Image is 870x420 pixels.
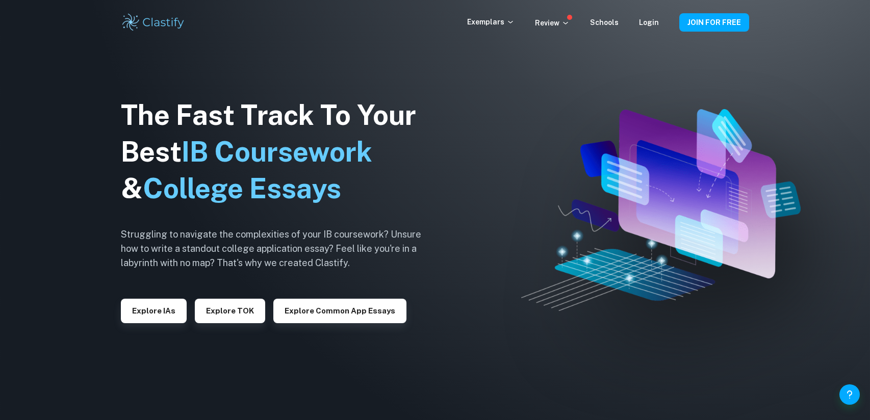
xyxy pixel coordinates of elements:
img: Clastify logo [121,12,186,33]
button: Explore Common App essays [273,299,406,323]
span: IB Coursework [182,136,372,168]
a: Explore IAs [121,305,187,315]
a: Login [639,18,659,27]
button: JOIN FOR FREE [679,13,749,32]
a: Schools [590,18,619,27]
img: Clastify hero [521,109,800,311]
button: Explore TOK [195,299,265,323]
p: Exemplars [467,16,515,28]
button: Explore IAs [121,299,187,323]
p: Review [535,17,570,29]
a: Explore Common App essays [273,305,406,315]
span: College Essays [143,172,341,204]
button: Help and Feedback [839,384,860,405]
h1: The Fast Track To Your Best & [121,97,437,207]
a: Explore TOK [195,305,265,315]
h6: Struggling to navigate the complexities of your IB coursework? Unsure how to write a standout col... [121,227,437,270]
